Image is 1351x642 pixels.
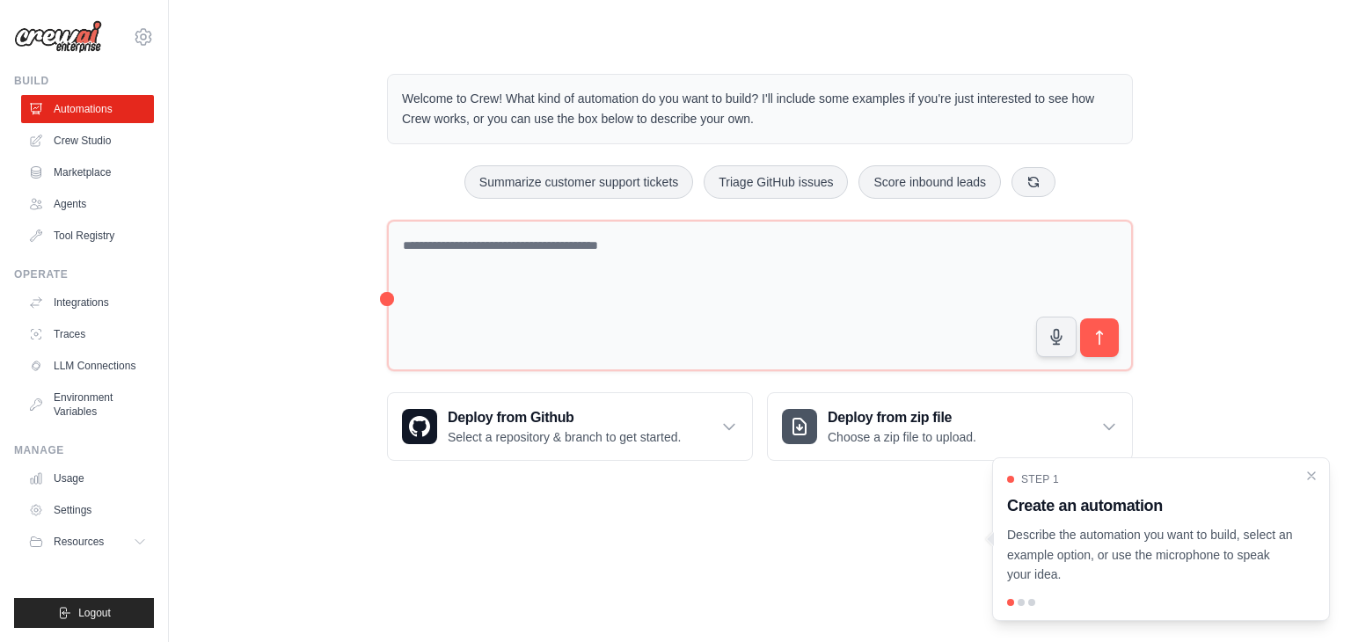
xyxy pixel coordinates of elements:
a: Environment Variables [21,383,154,426]
a: Agents [21,190,154,218]
button: Close walkthrough [1304,469,1318,483]
div: Widget de chat [1263,558,1351,642]
p: Select a repository & branch to get started. [448,428,681,446]
a: Marketplace [21,158,154,186]
a: LLM Connections [21,352,154,380]
button: Triage GitHub issues [704,165,848,199]
a: Usage [21,464,154,492]
p: Describe the automation you want to build, select an example option, or use the microphone to spe... [1007,525,1294,585]
button: Resources [21,528,154,556]
a: Integrations [21,288,154,317]
a: Tool Registry [21,222,154,250]
div: Manage [14,443,154,457]
div: Operate [14,267,154,281]
span: Resources [54,535,104,549]
h3: Create an automation [1007,493,1294,518]
button: Score inbound leads [858,165,1001,199]
h3: Deploy from zip file [828,407,976,428]
a: Traces [21,320,154,348]
p: Welcome to Crew! What kind of automation do you want to build? I'll include some examples if you'... [402,89,1118,129]
p: Choose a zip file to upload. [828,428,976,446]
iframe: Chat Widget [1263,558,1351,642]
div: Build [14,74,154,88]
a: Automations [21,95,154,123]
img: Logo [14,20,102,54]
span: Logout [78,606,111,620]
button: Logout [14,598,154,628]
h3: Deploy from Github [448,407,681,428]
a: Settings [21,496,154,524]
button: Summarize customer support tickets [464,165,693,199]
span: Step 1 [1021,472,1059,486]
a: Crew Studio [21,127,154,155]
